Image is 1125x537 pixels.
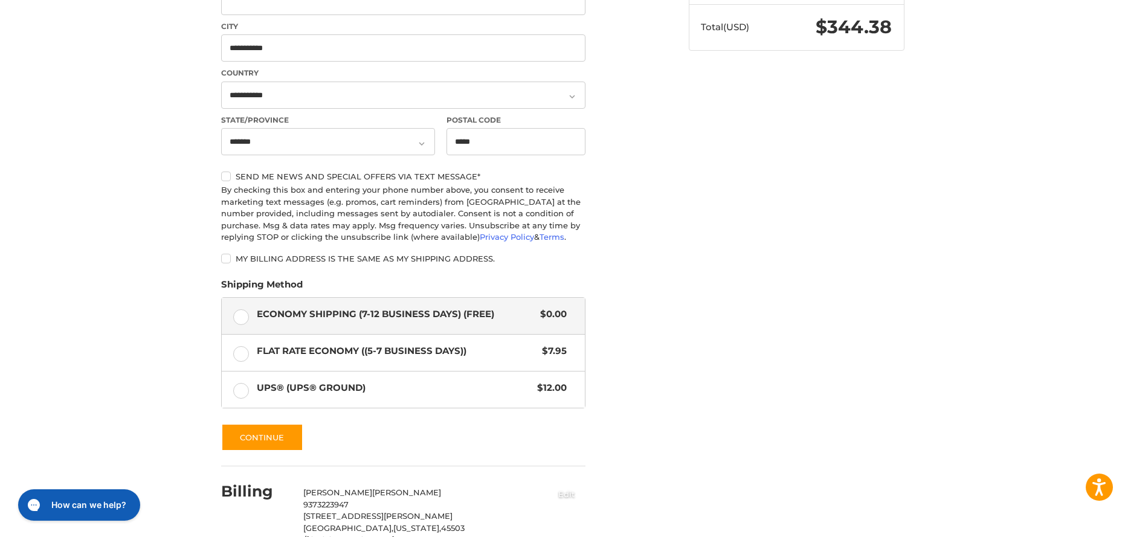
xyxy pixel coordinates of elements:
[303,511,453,521] span: [STREET_ADDRESS][PERSON_NAME]
[537,344,567,358] span: $7.95
[446,115,585,126] label: Postal Code
[701,21,749,33] span: Total (USD)
[303,500,349,509] span: 9373223947
[480,232,534,242] a: Privacy Policy
[303,523,393,533] span: [GEOGRAPHIC_DATA],
[393,523,441,533] span: [US_STATE],
[221,21,585,32] label: City
[221,278,303,297] legend: Shipping Method
[12,485,144,525] iframe: Gorgias live chat messenger
[257,344,537,358] span: Flat Rate Economy ((5-7 Business Days))
[257,307,535,321] span: Economy Shipping (7-12 Business Days) (Free)
[221,254,585,263] label: My billing address is the same as my shipping address.
[535,307,567,321] span: $0.00
[548,484,585,504] button: Edit
[532,381,567,395] span: $12.00
[303,487,372,497] span: [PERSON_NAME]
[221,68,585,79] label: Country
[221,172,585,181] label: Send me news and special offers via text message*
[221,482,292,501] h2: Billing
[257,381,532,395] span: UPS® (UPS® Ground)
[816,16,892,38] span: $344.38
[540,232,564,242] a: Terms
[221,115,435,126] label: State/Province
[372,487,441,497] span: [PERSON_NAME]
[221,184,585,243] div: By checking this box and entering your phone number above, you consent to receive marketing text ...
[221,423,303,451] button: Continue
